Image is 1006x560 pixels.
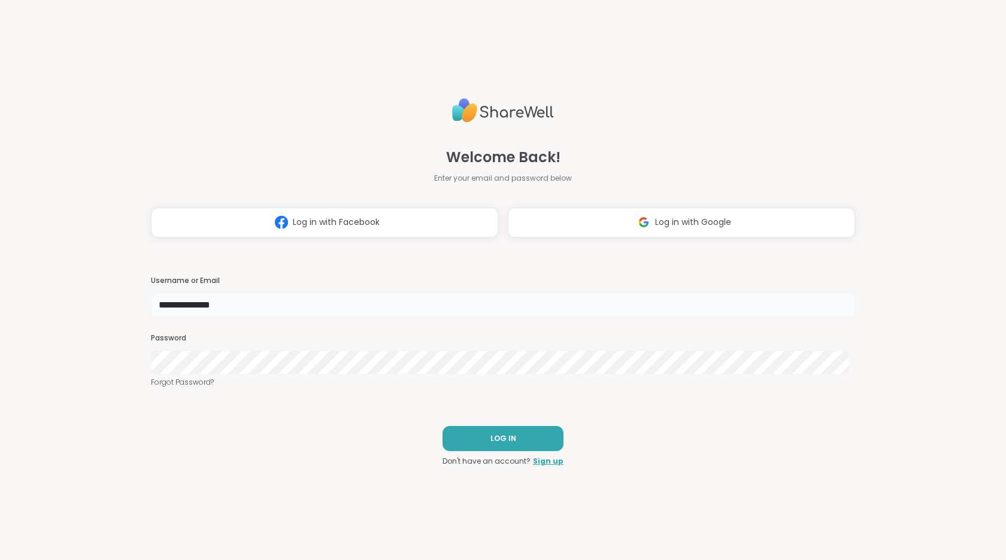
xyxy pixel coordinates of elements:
[508,208,855,238] button: Log in with Google
[151,333,855,343] h3: Password
[443,456,531,467] span: Don't have an account?
[533,456,563,467] a: Sign up
[293,216,380,229] span: Log in with Facebook
[446,147,560,168] span: Welcome Back!
[655,216,731,229] span: Log in with Google
[270,211,293,233] img: ShareWell Logomark
[151,208,498,238] button: Log in with Facebook
[151,377,855,388] a: Forgot Password?
[452,93,554,127] img: ShareWell Logo
[632,211,655,233] img: ShareWell Logomark
[434,173,572,184] span: Enter your email and password below
[443,426,563,451] button: LOG IN
[490,433,516,444] span: LOG IN
[151,276,855,286] h3: Username or Email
